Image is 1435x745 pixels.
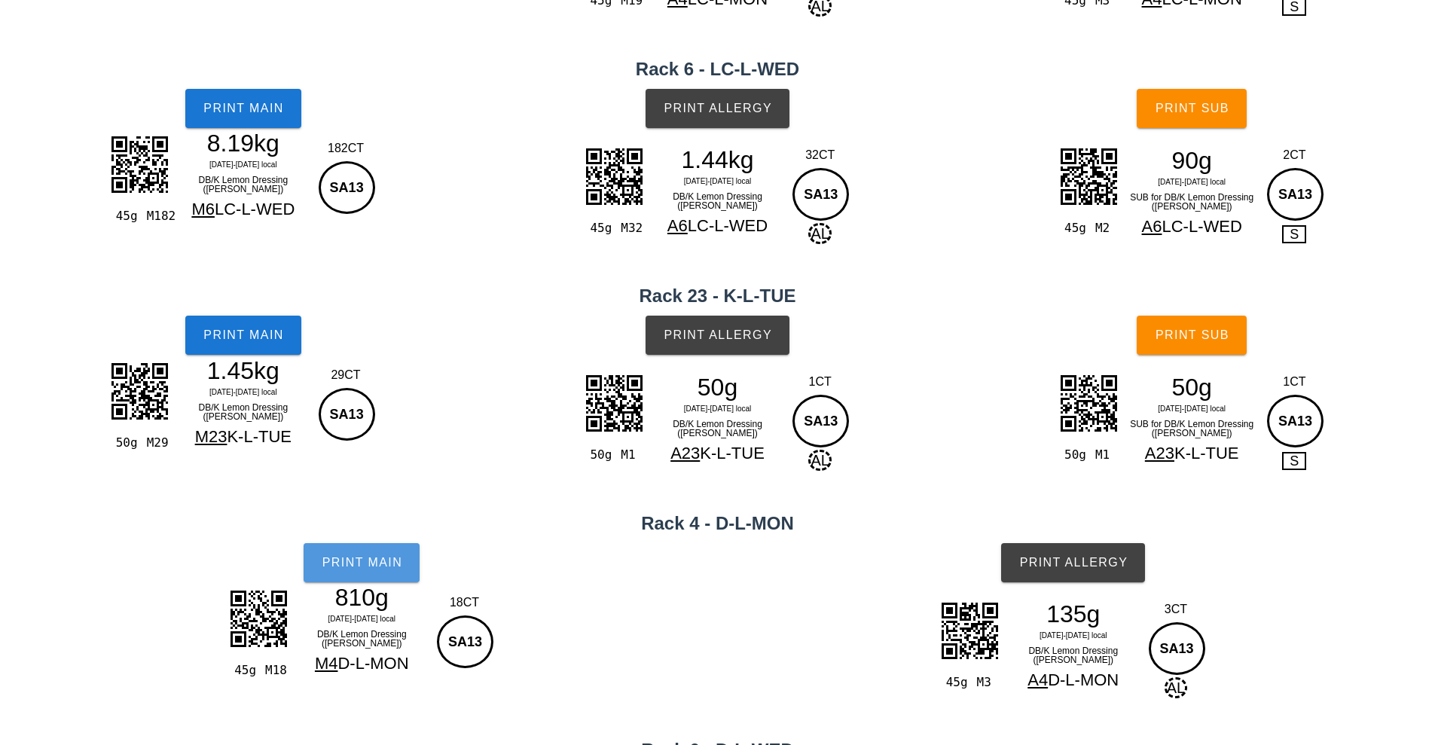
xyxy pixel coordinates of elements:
button: Print Main [304,543,420,582]
span: A4 [1027,670,1048,689]
div: 2CT [1263,146,1326,164]
span: AL [808,223,831,244]
div: 1CT [789,373,851,391]
div: SA13 [319,161,375,214]
div: 18CT [433,594,496,612]
div: SUB for DB/K Lemon Dressing ([PERSON_NAME]) [1126,417,1257,441]
div: M3 [971,673,1002,692]
button: Print Sub [1137,316,1247,355]
div: 1CT [1263,373,1326,391]
span: LC-L-WED [215,200,295,218]
span: [DATE]-[DATE] local [1158,178,1226,186]
div: 50g [109,433,140,453]
span: AL [808,450,831,471]
img: 4C5ZebPlud8koAAAAASUVORK5CYII= [576,139,652,214]
div: 50g [652,376,783,398]
div: 50g [1126,376,1257,398]
span: M6 [191,200,215,218]
div: M32 [615,218,646,238]
div: DB/K Lemon Dressing ([PERSON_NAME]) [1008,643,1139,667]
img: k4U4ggUIiaXBJkCenRWJKCJzacoiD3SuTkgBJpGpdnFql2Vd61SmrAB5KvBXa0iAHABEhUBSilrUSSojaUetA6SWbo+QALkVU... [576,365,652,441]
div: M1 [1089,445,1120,465]
img: ClVAGKZXPeQDoq0zAECiLw0EHKCgUaXJWTGIGucfUlXRpoJ1Qc7ZQXIXUInNW2b1J3ToA59iZBC7a6T4dghz6opqKuoO4d0qe... [102,353,177,429]
span: A23 [670,444,700,463]
span: Print Allergy [663,328,772,342]
span: Print Sub [1155,102,1229,115]
h2: Rack 4 - D-L-MON [9,510,1426,537]
img: mT3i8v9UON0YhjpEGtBoC4FyEkBUkMCRNwyjmCk6JIxTgzOdQw5DJIO8JKDoci1zM0BIirp7E4iNhnjxHBrh4gsy+EkFaiHuN... [1051,365,1126,441]
div: 50g [584,445,615,465]
span: K-L-TUE [227,427,292,446]
div: DB/K Lemon Dressing ([PERSON_NAME]) [296,627,427,651]
img: FYRU1qQ2ZodwMlio+RCSR1pWCCHU7WJI5ZHqIa+uxF4cy5Itxfj1L4F5pELIOxWxFBVsdU1SmGoOIQSUrQo8UX5JvvuWRSYNZ... [221,581,296,656]
div: 1.45kg [178,359,309,382]
h2: Rack 23 - K-L-TUE [9,282,1426,310]
button: Print Allergy [646,316,789,355]
button: Print Main [185,316,301,355]
div: 182CT [315,139,377,157]
div: 45g [228,661,259,680]
span: [DATE]-[DATE] local [328,615,395,623]
div: 90g [1126,149,1257,172]
span: K-L-TUE [1174,444,1239,463]
span: LC-L-WED [1162,217,1241,236]
div: 45g [939,673,970,692]
span: [DATE]-[DATE] local [1158,405,1226,413]
div: SA13 [1267,395,1324,447]
span: [DATE]-[DATE] local [209,388,277,396]
div: DB/K Lemon Dressing ([PERSON_NAME]) [178,173,309,197]
span: A6 [667,216,688,235]
div: M18 [259,661,290,680]
div: SA13 [1149,622,1205,675]
div: DB/K Lemon Dressing ([PERSON_NAME]) [652,189,783,213]
div: SA13 [437,615,493,668]
div: SA13 [319,388,375,441]
span: D-L-MON [1048,670,1119,689]
button: Print Main [185,89,301,128]
div: 3CT [1145,600,1208,618]
div: SA13 [1267,168,1324,221]
h2: Rack 6 - LC-L-WED [9,56,1426,83]
div: 8.19kg [178,132,309,154]
span: LC-L-WED [688,216,768,235]
span: AL [1165,677,1187,698]
span: D-L-MON [337,654,408,673]
div: 810g [296,586,427,609]
div: M29 [141,433,172,453]
span: [DATE]-[DATE] local [684,405,752,413]
span: Print Main [203,102,284,115]
button: Print Sub [1137,89,1247,128]
div: SUB for DB/K Lemon Dressing ([PERSON_NAME]) [1126,190,1257,214]
img: wlGU+IZ65fgAAAABJRU5ErkJggg== [1051,139,1126,214]
span: S [1282,225,1306,243]
span: S [1282,452,1306,470]
span: M4 [315,654,338,673]
div: 32CT [789,146,851,164]
img: vqkaakPcUtdYQORrAm5gzBKCqFkiw5dMvhmSwIjYkGwnhE3UmlMSqZBGwiY06WJmQBVVnyAXGRDORqiEk4m2TQ8CE5HAbW2VC... [932,593,1007,668]
span: Print Sub [1155,328,1229,342]
span: [DATE]-[DATE] local [684,177,752,185]
button: Print Allergy [646,89,789,128]
div: SA13 [792,395,849,447]
div: M1 [615,445,646,465]
div: 45g [1058,218,1089,238]
div: 29CT [315,366,377,384]
div: 135g [1008,603,1139,625]
span: M23 [195,427,227,446]
span: Print Main [203,328,284,342]
span: Print Allergy [663,102,772,115]
div: SA13 [792,168,849,221]
span: Print Allergy [1018,556,1128,569]
div: DB/K Lemon Dressing ([PERSON_NAME]) [178,400,309,424]
div: 45g [109,206,140,226]
div: 50g [1058,445,1089,465]
span: [DATE]-[DATE] local [209,160,277,169]
span: Print Main [321,556,402,569]
span: K-L-TUE [700,444,765,463]
div: 45g [584,218,615,238]
span: [DATE]-[DATE] local [1040,631,1107,640]
img: afX1UyiIAmJATU5YJCcLtXSmLyJ+ko1IXBJ7uK+3wR6UsE2KFvCBAop+sCdvzzi6LN3d80iWXI3NL1Cmpv8GT9SoOY5O66ogK... [102,127,177,202]
div: 1.44kg [652,148,783,171]
button: Print Allergy [1001,543,1145,582]
span: A6 [1142,217,1162,236]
